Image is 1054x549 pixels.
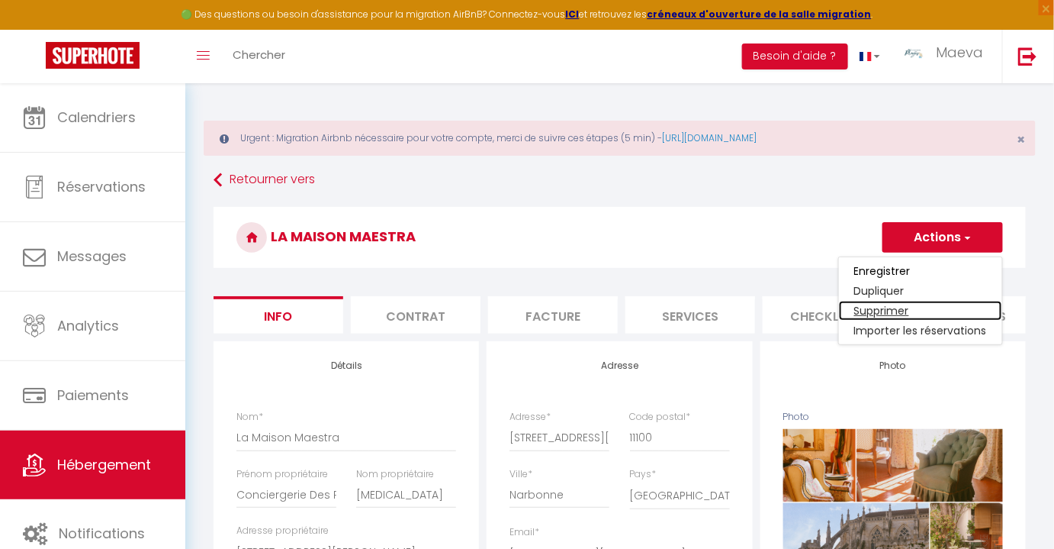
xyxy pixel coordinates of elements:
[839,301,1002,321] a: Supprimer
[236,524,329,538] label: Adresse propriétaire
[221,30,297,83] a: Chercher
[204,121,1036,156] div: Urgent : Migration Airbnb nécessaire pour votre compte, merci de suivre ces étapes (5 min) -
[233,47,285,63] span: Chercher
[214,207,1026,268] h3: La Maison Maestra
[903,46,926,60] img: ...
[839,321,1002,341] a: Importer les réservations
[854,263,911,279] input: Enregistrer
[839,281,1002,301] a: Dupliquer
[630,467,657,482] label: Pays
[236,467,328,482] label: Prénom propriétaire
[763,296,892,334] li: Checklists
[1017,133,1026,147] button: Close
[236,410,263,425] label: Nom
[742,44,848,69] button: Besoin d'aide ?
[57,247,127,266] span: Messages
[509,525,539,540] label: Email
[57,177,146,196] span: Réservations
[1017,130,1026,149] span: ×
[509,467,532,482] label: Ville
[625,296,755,334] li: Services
[214,166,1026,194] a: Retourner vers
[12,6,58,52] button: Ouvrir le widget de chat LiveChat
[936,43,983,62] span: Maeva
[892,30,1002,83] a: ... Maeva
[630,410,691,425] label: Code postal
[662,131,757,144] a: [URL][DOMAIN_NAME]
[783,360,1003,371] h4: Photo
[356,467,434,482] label: Nom propriétaire
[59,524,145,543] span: Notifications
[57,108,136,127] span: Calendriers
[214,296,343,334] li: Info
[509,410,551,425] label: Adresse
[509,360,729,371] h4: Adresse
[488,296,618,334] li: Facture
[351,296,480,334] li: Contrat
[46,42,140,69] img: Super Booking
[783,410,810,425] label: Photo
[648,8,872,21] a: créneaux d'ouverture de la salle migration
[57,316,119,335] span: Analytics
[1018,47,1037,66] img: logout
[57,386,129,405] span: Paiements
[882,222,1003,253] button: Actions
[57,455,151,474] span: Hébergement
[236,360,456,371] h4: Détails
[566,8,580,21] a: ICI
